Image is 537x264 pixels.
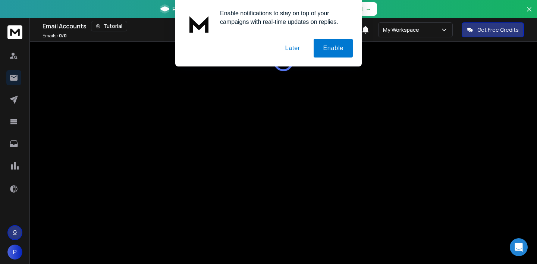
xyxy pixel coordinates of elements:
button: Later [276,39,309,58]
button: Enable [314,39,353,58]
button: P [7,245,22,260]
div: Enable notifications to stay on top of your campaigns with real-time updates on replies. [214,9,353,26]
div: Open Intercom Messenger [510,238,528,256]
img: notification icon [184,9,214,39]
